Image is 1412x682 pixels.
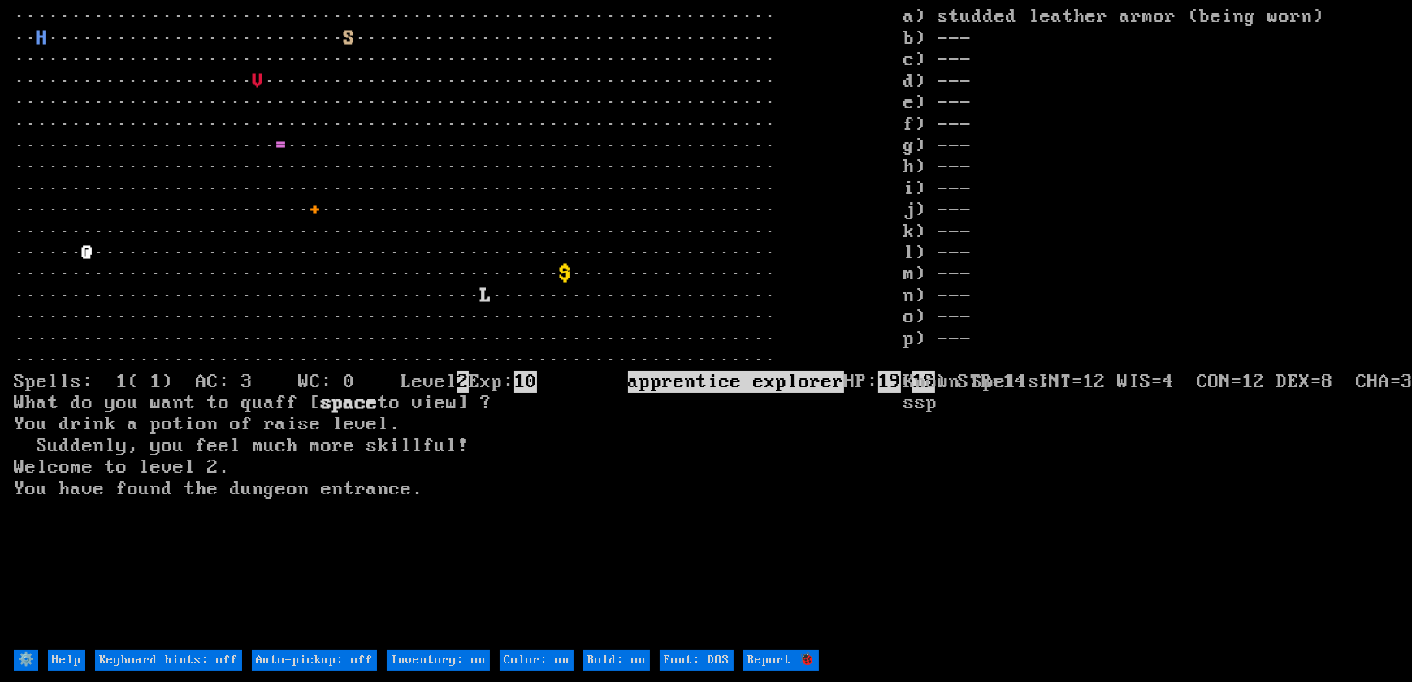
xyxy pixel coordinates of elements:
input: Inventory: on [387,650,490,671]
font: L [480,285,492,307]
input: Auto-pickup: off [252,650,377,671]
mark: 10 [514,371,537,393]
font: S [344,28,355,50]
input: Color: on [500,650,574,671]
font: H [37,28,48,50]
larn: ··································································· ·· ··························... [14,6,903,648]
b: space [321,392,378,414]
mark: 2 [457,371,469,393]
font: @ [82,242,93,264]
input: Keyboard hints: off [95,650,242,671]
font: + [310,199,321,221]
input: ⚙️ [14,650,38,671]
stats: a) studded leather armor (being worn) b) --- c) --- d) --- e) --- f) --- g) --- h) --- i) --- j) ... [903,6,1397,648]
input: Help [48,650,85,671]
font: = [275,135,287,157]
input: Report 🐞 [743,650,819,671]
input: Font: DOS [660,650,734,671]
mark: 19 [878,371,901,393]
font: V [253,71,264,93]
mark: apprentice explorer [628,371,844,393]
input: Bold: on [583,650,650,671]
font: $ [560,263,571,285]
